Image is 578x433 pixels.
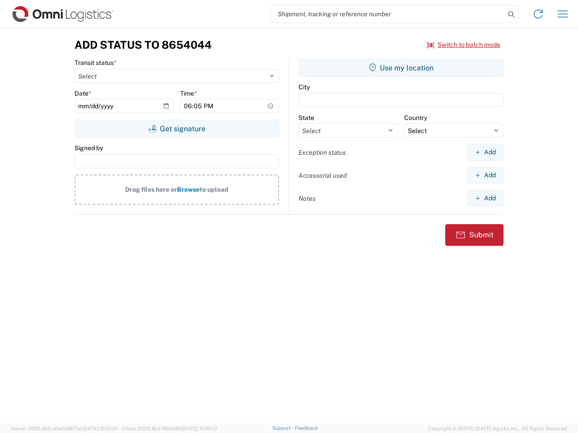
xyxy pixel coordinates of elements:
[428,424,567,433] span: Copyright © [DATE]-[DATE] Agistix Inc., All Rights Reserved
[404,114,427,122] label: Country
[467,144,503,161] button: Add
[75,120,279,138] button: Get signature
[75,38,212,51] h3: Add Status to 8654044
[75,89,91,97] label: Date
[272,425,295,431] a: Support
[298,148,346,157] label: Exception status
[298,59,503,77] button: Use my location
[271,5,505,23] input: Shipment, tracking or reference number
[298,114,314,122] label: State
[83,426,118,431] span: [DATE] 10:10:00
[180,89,197,97] label: Time
[122,426,217,431] span: Client: 2025.18.0-198a450
[295,425,318,431] a: Feedback
[298,83,310,91] label: City
[75,144,103,152] label: Signed by
[467,167,503,184] button: Add
[125,186,177,193] span: Drag files here or
[467,190,503,207] button: Add
[75,59,117,67] label: Transit status
[445,224,503,246] button: Submit
[298,194,316,203] label: Notes
[427,37,500,52] button: Switch to batch mode
[298,171,347,180] label: Accessorial used
[177,186,200,193] span: Browse
[182,426,217,431] span: [DATE] 10:06:13
[11,426,118,431] span: Server: 2025.18.0-a0edd1917ac
[200,186,228,193] span: to upload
